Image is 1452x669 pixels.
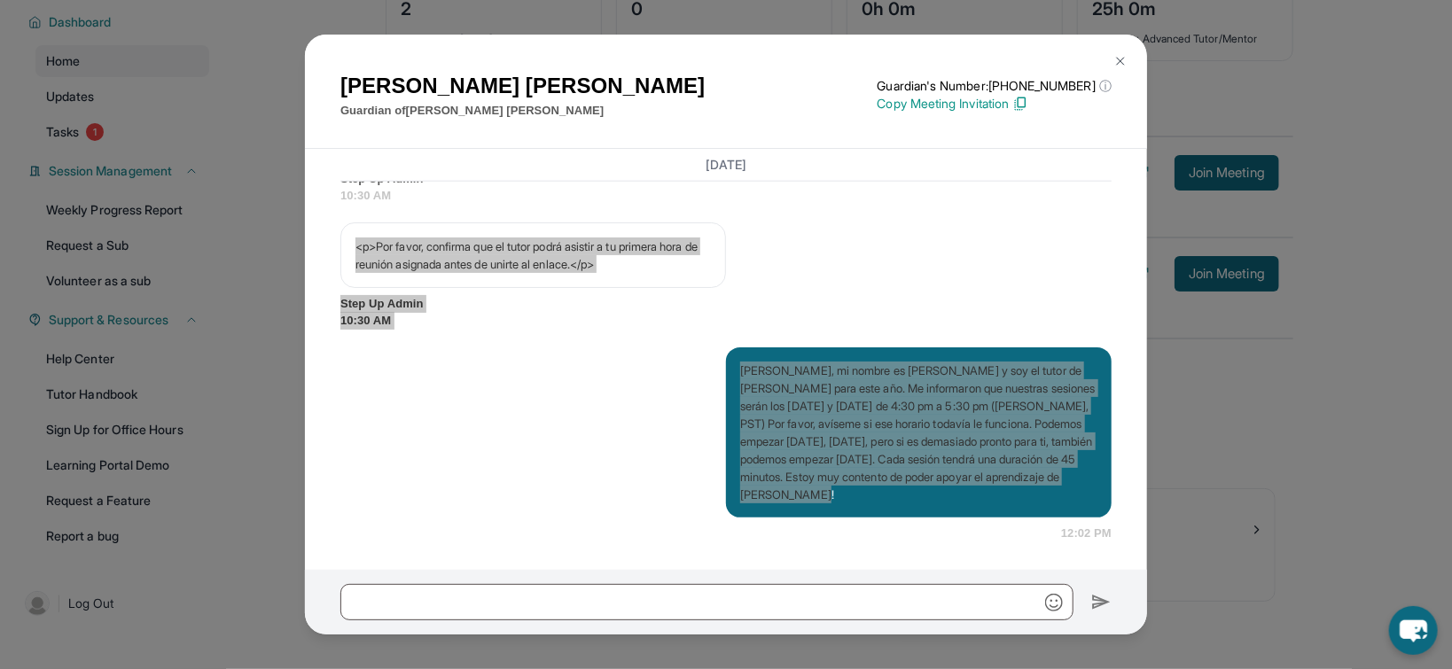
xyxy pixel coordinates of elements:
[340,156,1112,174] h3: [DATE]
[1045,594,1063,611] img: Emoji
[1091,592,1112,613] img: Send icon
[340,187,1112,205] span: 10:30 AM
[740,362,1097,503] p: [PERSON_NAME], mi nombre es [PERSON_NAME] y soy el tutor de [PERSON_NAME] para este año. Me infor...
[1113,54,1128,68] img: Close Icon
[355,237,711,273] p: <p>Por favor, confirma que el tutor podrá asistir a tu primera hora de reunión asignada antes de ...
[1061,525,1112,542] span: 12:02 PM
[340,102,705,120] p: Guardian of [PERSON_NAME] [PERSON_NAME]
[340,295,1112,313] span: Step Up Admin
[340,70,705,102] h1: [PERSON_NAME] [PERSON_NAME]
[1099,77,1112,95] span: ⓘ
[1389,606,1438,655] button: chat-button
[1012,96,1028,112] img: Copy Icon
[878,77,1112,95] p: Guardian's Number: [PHONE_NUMBER]
[340,312,1112,330] span: 10:30 AM
[878,95,1112,113] p: Copy Meeting Invitation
